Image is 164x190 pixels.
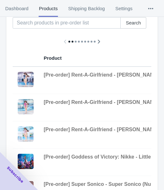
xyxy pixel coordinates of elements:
[18,99,34,114] img: 5bde1b4a3f194a088e3c98f6892164ae_jpg.webp
[126,20,141,25] span: Search
[93,36,104,47] button: Scroll table right one column
[120,17,146,29] button: Search
[44,55,62,61] span: Product
[6,165,25,184] span: Subscribe
[5,0,28,17] span: Dashboard
[39,0,58,17] span: Products
[138,0,164,17] button: More tabs
[68,0,105,17] span: Shipping Backlog
[18,126,34,142] img: 010_47217793-c9d0-4ed9-989a-bb4772ec59a2.jpg
[18,72,34,87] img: 010_75552564-573a-4e9d-b3d8-b84e4c2a2040.jpg
[115,0,133,17] span: Settings
[13,17,121,29] input: Search products in pre-order list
